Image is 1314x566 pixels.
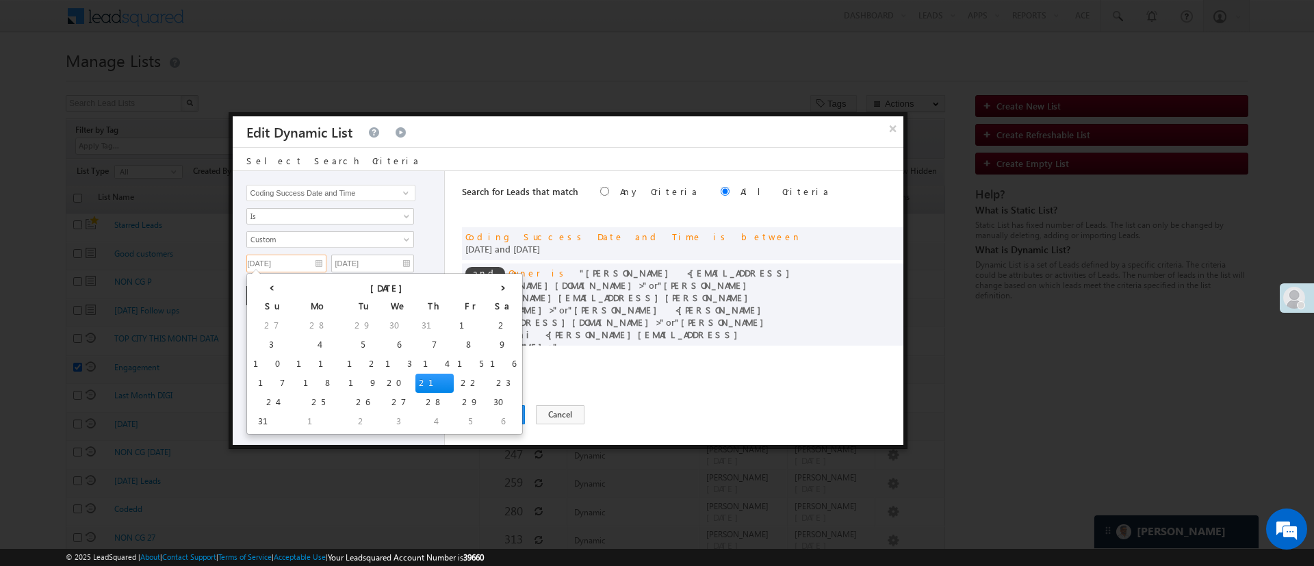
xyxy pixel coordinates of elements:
th: Mo [293,297,344,316]
em: Start Chat [186,422,248,440]
a: Show All Items [396,186,413,200]
th: [DATE] [293,276,487,297]
td: 3 [382,412,415,431]
a: Custom [246,231,414,248]
a: Terms of Service [218,552,272,561]
td: 11 [293,355,344,374]
td: 15 [454,355,487,374]
td: 23 [487,374,519,393]
th: › [487,276,519,297]
th: Th [415,297,454,316]
td: 27 [250,316,293,335]
th: We [382,297,415,316]
td: 16 [487,355,519,374]
span: Custom [247,233,396,246]
th: Fr [454,297,487,316]
td: 14 [415,355,454,374]
td: 30 [487,393,519,412]
button: × [882,116,904,140]
td: 1 [454,316,487,335]
th: Tu [344,297,382,316]
textarea: Type your message and hit 'Enter' [18,127,250,410]
img: d_60004797649_company_0_60004797649 [23,72,57,90]
td: 5 [344,335,382,355]
td: 31 [415,316,454,335]
th: ‹ [250,276,293,297]
span: Owner [508,267,541,279]
td: 6 [382,335,415,355]
a: Acceptable Use [274,552,326,561]
th: Sa [487,297,519,316]
td: 24 [250,393,293,412]
span: [DATE] and [DATE] [465,243,540,255]
td: 13 [382,355,415,374]
span: Search for Leads that match [462,185,578,197]
td: 30 [382,316,415,335]
td: 29 [344,316,382,335]
span: and [465,267,505,280]
td: 28 [293,316,344,335]
button: Cancel [536,405,584,424]
td: 1 [293,412,344,431]
td: 10 [250,355,293,374]
a: Contact Support [162,552,216,561]
label: All Criteria [740,185,830,197]
td: 2 [344,412,382,431]
span: Coding Success Date and Time [465,231,702,242]
td: 4 [415,412,454,431]
h3: Edit Dynamic List [246,116,352,147]
td: 26 [344,393,382,412]
span: [PERSON_NAME] <[PERSON_NAME][EMAIL_ADDRESS][DOMAIN_NAME]> [465,304,768,328]
span: 39660 [463,552,484,563]
div: Minimize live chat window [224,7,257,40]
a: About [140,552,160,561]
td: 18 [293,374,344,393]
td: 3 [250,335,293,355]
td: 17 [250,374,293,393]
td: 19 [344,374,382,393]
td: 8 [454,335,487,355]
td: 7 [415,335,454,355]
a: Is [246,208,414,224]
span: [PERSON_NAME] 1Gurnani <[PERSON_NAME][EMAIL_ADDRESS][DOMAIN_NAME]> [465,316,771,352]
span: Your Leadsquared Account Number is [328,552,484,563]
td: 12 [344,355,382,374]
label: Any Criteria [620,185,699,197]
div: Chat with us now [71,72,230,90]
input: Type to Search [246,185,415,201]
td: 22 [454,374,487,393]
th: Su [250,297,293,316]
td: 27 [382,393,415,412]
td: 21 [415,374,454,393]
td: 4 [293,335,344,355]
span: Select Search Criteria [246,155,420,166]
span: © 2025 LeadSquared | | | | | [66,551,484,564]
td: 31 [250,412,293,431]
span: Is [247,210,396,222]
td: 29 [454,393,487,412]
span: is [552,267,569,279]
span: or or or [465,267,797,352]
td: 5 [454,412,487,431]
span: is between [713,231,801,242]
td: 20 [382,374,415,393]
td: 9 [487,335,519,355]
td: 2 [487,316,519,335]
span: [PERSON_NAME] <[PERSON_NAME][EMAIL_ADDRESS][PERSON_NAME][DOMAIN_NAME]> [465,279,755,316]
span: [PERSON_NAME] <[EMAIL_ADDRESS][PERSON_NAME][DOMAIN_NAME]> [465,267,797,291]
td: 28 [415,393,454,412]
td: 6 [487,412,519,431]
td: 25 [293,393,344,412]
